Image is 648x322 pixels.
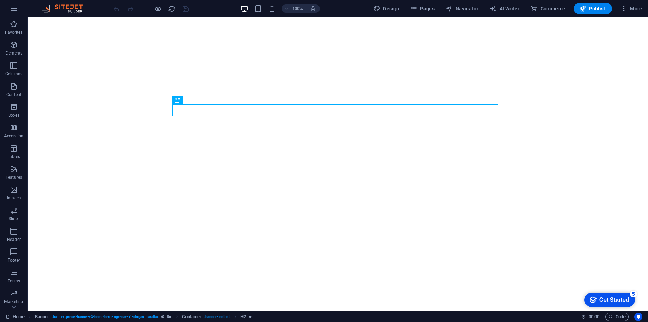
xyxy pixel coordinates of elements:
p: Favorites [5,30,22,35]
span: More [620,5,642,12]
p: Slider [9,216,19,222]
div: 5 [51,1,58,8]
div: Design (Ctrl+Alt+Y) [371,3,402,14]
span: : [593,314,594,319]
div: Get Started [20,8,50,14]
p: Marketing [4,299,23,304]
p: Columns [5,71,22,77]
span: Commerce [531,5,565,12]
i: This element contains a background [167,315,171,319]
span: . banner .preset-banner-v3-home-hero-logo-nav-h1-slogan .parallax [52,313,159,321]
button: More [618,3,645,14]
span: AI Writer [489,5,520,12]
i: This element is a customizable preset [161,315,164,319]
p: Forms [8,278,20,284]
span: Click to select. Double-click to edit [240,313,246,321]
span: Pages [410,5,435,12]
i: Reload page [168,5,176,13]
p: Elements [5,50,23,56]
a: Click to cancel selection. Double-click to open Pages [6,313,25,321]
button: AI Writer [487,3,522,14]
h6: Session time [581,313,600,321]
p: Images [7,195,21,201]
i: Element contains an animation [249,315,252,319]
p: Features [6,175,22,180]
p: Header [7,237,21,242]
span: Design [373,5,399,12]
button: Click here to leave preview mode and continue editing [154,4,162,13]
span: Click to select. Double-click to edit [182,313,201,321]
button: Code [605,313,629,321]
span: . banner-content [204,313,229,321]
p: Tables [8,154,20,159]
p: Accordion [4,133,23,139]
button: reload [168,4,176,13]
button: Commerce [528,3,568,14]
button: Pages [408,3,437,14]
i: On resize automatically adjust zoom level to fit chosen device. [310,6,316,12]
button: Design [371,3,402,14]
nav: breadcrumb [35,313,252,321]
span: Click to select. Double-click to edit [35,313,49,321]
p: Content [6,92,21,97]
p: Footer [8,257,20,263]
button: Publish [574,3,612,14]
h6: 100% [292,4,303,13]
span: Code [608,313,626,321]
button: Navigator [443,3,481,14]
span: 00 00 [589,313,599,321]
p: Boxes [8,113,20,118]
button: Usercentrics [634,313,642,321]
span: Publish [579,5,607,12]
div: Get Started 5 items remaining, 0% complete [6,3,56,18]
button: 100% [282,4,306,13]
span: Navigator [446,5,478,12]
img: Editor Logo [40,4,92,13]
